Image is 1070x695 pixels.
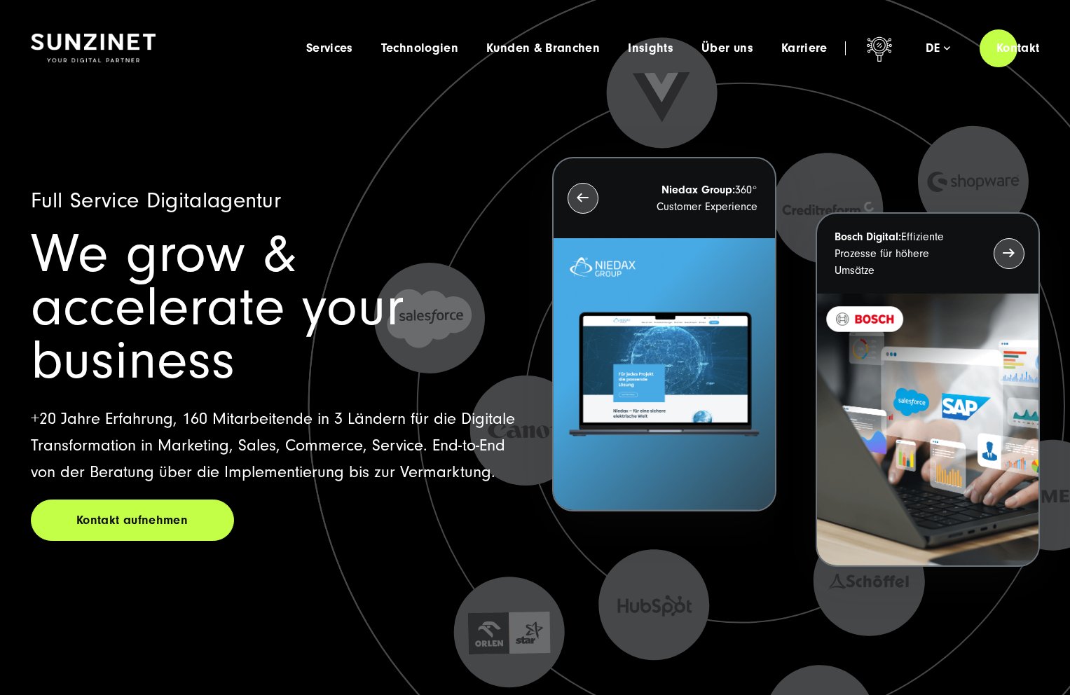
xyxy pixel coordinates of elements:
a: Insights [628,41,673,55]
a: Technologien [381,41,458,55]
button: Bosch Digital:Effiziente Prozesse für höhere Umsätze BOSCH - Kundeprojekt - Digital Transformatio... [816,212,1040,567]
a: Kontakt [980,28,1057,68]
span: Full Service Digitalagentur [31,188,282,213]
a: Kunden & Branchen [486,41,600,55]
a: Services [306,41,353,55]
p: +20 Jahre Erfahrung, 160 Mitarbeitende in 3 Ländern für die Digitale Transformation in Marketing,... [31,406,519,486]
a: Über uns [701,41,753,55]
a: Karriere [781,41,828,55]
p: Effiziente Prozesse für höhere Umsätze [835,228,968,279]
div: de [926,41,950,55]
strong: Niedax Group: [661,184,735,196]
img: SUNZINET Full Service Digital Agentur [31,34,156,63]
img: Letztes Projekt von Niedax. Ein Laptop auf dem die Niedax Website geöffnet ist, auf blauem Hinter... [554,238,775,511]
p: 360° Customer Experience [624,181,757,215]
a: Kontakt aufnehmen [31,500,234,541]
img: BOSCH - Kundeprojekt - Digital Transformation Agentur SUNZINET [817,294,1038,566]
strong: Bosch Digital: [835,230,901,243]
button: Niedax Group:360° Customer Experience Letztes Projekt von Niedax. Ein Laptop auf dem die Niedax W... [552,157,776,512]
h1: We grow & accelerate your business [31,228,519,387]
